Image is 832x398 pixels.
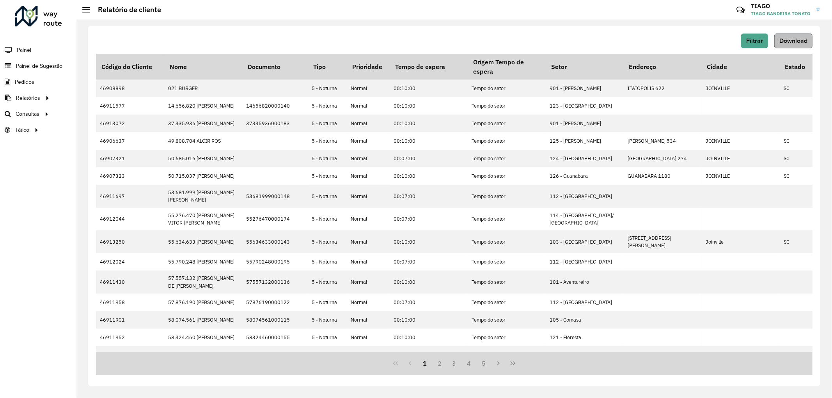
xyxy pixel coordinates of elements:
td: 57.557.132 [PERSON_NAME] DE [PERSON_NAME] [164,271,242,293]
td: 46911577 [96,97,164,115]
td: GUANABARA 1180 [624,167,702,185]
td: JOINVILLE [702,150,780,167]
button: 1 [417,356,432,371]
td: 5 - Noturna [308,150,347,167]
td: Tempo do setor [468,80,546,97]
td: 5 - Noturna [308,97,347,115]
td: Normal [347,346,390,364]
td: Tempo do setor [468,294,546,311]
td: 37.335.936 [PERSON_NAME] [164,115,242,132]
th: Nome [164,54,242,80]
button: Filtrar [741,34,768,48]
td: 53681999000148 [242,185,308,207]
td: 14656820000140 [242,97,308,115]
td: 50.685.016 [PERSON_NAME] [164,150,242,167]
td: 00:07:00 [390,208,468,230]
td: 46913250 [96,230,164,253]
td: 5 - Noturna [308,132,347,150]
th: Cidade [702,54,780,80]
span: Consultas [16,110,39,118]
td: 46911952 [96,329,164,346]
span: Painel de Sugestão [16,62,62,70]
td: 114 - [GEOGRAPHIC_DATA]/ [GEOGRAPHIC_DATA] [546,208,624,230]
td: 123 - [GEOGRAPHIC_DATA] [546,97,624,115]
td: 901 - [PERSON_NAME] [546,80,624,97]
button: 3 [447,356,462,371]
td: 112 - [GEOGRAPHIC_DATA] [546,253,624,271]
td: 55276470000174 [242,208,308,230]
td: 101 - Aventureiro [546,271,624,293]
td: 5 - Noturna [308,253,347,271]
td: Normal [347,230,390,253]
h3: TIAGO [751,2,811,10]
td: Normal [347,115,390,132]
td: JOINVILLE [702,167,780,185]
td: 00:10:00 [390,271,468,293]
td: 00:10:00 [390,80,468,97]
td: 5 - Noturna [308,230,347,253]
td: 112 - [GEOGRAPHIC_DATA] [546,294,624,311]
td: 14.656.820 [PERSON_NAME] [164,97,242,115]
td: 00:10:00 [390,230,468,253]
td: 46912044 [96,208,164,230]
span: TIAGO BANDEIRA TONATO [751,10,811,17]
td: 901 - [PERSON_NAME] [546,115,624,132]
td: Tempo do setor [468,115,546,132]
td: Tempo do setor [468,167,546,185]
td: Normal [347,132,390,150]
td: 121 - Floresta [546,329,624,346]
td: 55790248000195 [242,253,308,271]
td: Tempo do setor [468,346,546,364]
td: ITAIOPOLIS 622 [624,80,702,97]
span: Pedidos [15,78,34,86]
td: 5 - Noturna [308,80,347,97]
td: Tempo do setor [468,311,546,329]
td: 46912663 [96,346,164,364]
td: 46908898 [96,80,164,97]
td: 50.715.037 [PERSON_NAME] [164,167,242,185]
span: Download [779,37,807,44]
td: 5 - Noturna [308,311,347,329]
td: Normal [347,167,390,185]
td: 5 - Noturna [308,185,347,207]
td: 126 - Guanabara [546,167,624,185]
td: Normal [347,311,390,329]
td: Normal [347,294,390,311]
td: 00:07:00 [390,294,468,311]
td: 55.790.248 [PERSON_NAME] [164,253,242,271]
td: 00:10:00 [390,132,468,150]
td: 58.324.460 [PERSON_NAME] [164,329,242,346]
td: Normal [347,253,390,271]
td: Joinville [702,230,780,253]
td: 00:10:00 [390,97,468,115]
td: [GEOGRAPHIC_DATA] 274 [624,150,702,167]
td: Tempo do setor [468,329,546,346]
td: Normal [347,329,390,346]
td: 112 - [GEOGRAPHIC_DATA] [546,185,624,207]
td: 5 - Noturna [308,115,347,132]
td: 46913072 [96,115,164,132]
td: 00:07:00 [390,253,468,271]
td: 46911901 [96,311,164,329]
td: 00:07:00 [390,150,468,167]
th: Origem Tempo de espera [468,54,546,80]
button: Download [774,34,812,48]
td: 00:07:00 [390,185,468,207]
td: 00:10:00 [390,167,468,185]
td: 58.640.946 [PERSON_NAME] [164,346,242,364]
td: 5 - Noturna [308,167,347,185]
td: Tempo do setor [468,132,546,150]
td: 46906637 [96,132,164,150]
button: 5 [476,356,491,371]
td: Normal [347,150,390,167]
td: 55.276.470 [PERSON_NAME] VITOR [PERSON_NAME] [164,208,242,230]
td: 49.808.704 ALCIR ROS [164,132,242,150]
td: 58.074.561 [PERSON_NAME] [164,311,242,329]
td: Tempo do setor [468,185,546,207]
td: 46907323 [96,167,164,185]
th: Documento [242,54,308,80]
td: 5 - Noturna [308,294,347,311]
td: 112 - [GEOGRAPHIC_DATA] [546,346,624,364]
a: Contato Rápido [732,2,749,18]
h2: Relatório de cliente [90,5,161,14]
